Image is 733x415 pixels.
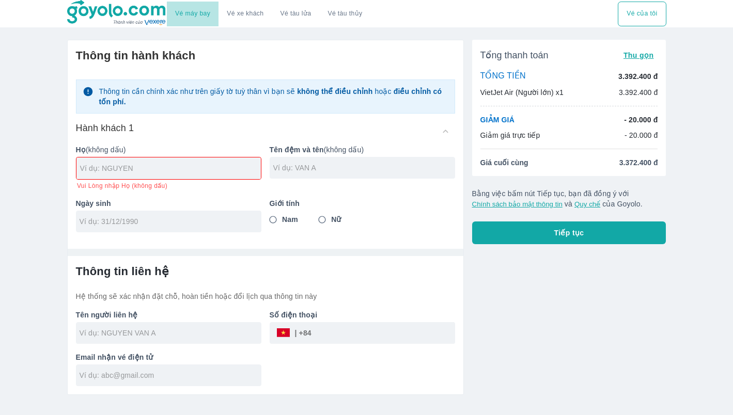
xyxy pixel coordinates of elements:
span: Giá cuối cùng [480,157,528,168]
button: Vé của tôi [618,2,666,26]
p: - 20.000 đ [624,115,658,125]
input: Ví dụ: abc@gmail.com [80,370,261,380]
span: Vui Lòng nhập Họ (không dấu) [77,182,167,190]
p: Thông tin cần chính xác như trên giấy tờ tuỳ thân vì bạn sẽ hoặc [99,86,448,107]
h6: Thông tin hành khách [76,49,455,63]
b: Tên đệm và tên [270,146,324,154]
h6: Thông tin liên hệ [76,264,455,279]
b: Họ [76,146,86,154]
span: Nam [282,214,298,225]
p: 3.392.400 đ [619,87,658,98]
b: Tên người liên hệ [76,311,138,319]
p: Bằng việc bấm nút Tiếp tục, bạn đã đồng ý với và của Goyolo. [472,188,666,209]
a: Vé xe khách [227,10,263,18]
button: Chính sách bảo mật thông tin [472,200,563,208]
a: Vé máy bay [175,10,210,18]
p: Giảm giá trực tiếp [480,130,540,140]
button: Thu gọn [619,48,658,62]
input: Ví dụ: NGUYEN [80,163,261,173]
span: Tổng thanh toán [480,49,549,61]
p: 3.392.400 đ [618,71,658,82]
input: Ví dụ: VAN A [273,163,455,173]
p: TỔNG TIỀN [480,71,526,82]
b: Số điện thoại [270,311,318,319]
p: GIẢM GIÁ [480,115,514,125]
p: Hệ thống sẽ xác nhận đặt chỗ, hoàn tiền hoặc đổi lịch qua thông tin này [76,291,455,301]
button: Tiếp tục [472,221,666,244]
p: VietJet Air (Người lớn) x1 [480,87,564,98]
h6: Hành khách 1 [76,122,134,134]
div: choose transportation mode [167,2,370,26]
p: (không dấu) [76,145,261,155]
p: (không dấu) [270,145,455,155]
button: Quy chế [574,200,600,208]
div: choose transportation mode [618,2,666,26]
p: - 20.000 đ [625,130,658,140]
b: Email nhận vé điện tử [76,353,153,361]
p: Ngày sinh [76,198,261,209]
span: Nữ [331,214,341,225]
span: 3.372.400 đ [619,157,658,168]
strong: không thể điều chỉnh [297,87,372,95]
input: Ví dụ: NGUYEN VAN A [80,328,261,338]
p: Giới tính [270,198,455,209]
input: Ví dụ: 31/12/1990 [80,216,251,227]
button: Vé tàu thủy [319,2,370,26]
a: Vé tàu lửa [272,2,320,26]
span: Tiếp tục [554,228,584,238]
span: Thu gọn [623,51,654,59]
